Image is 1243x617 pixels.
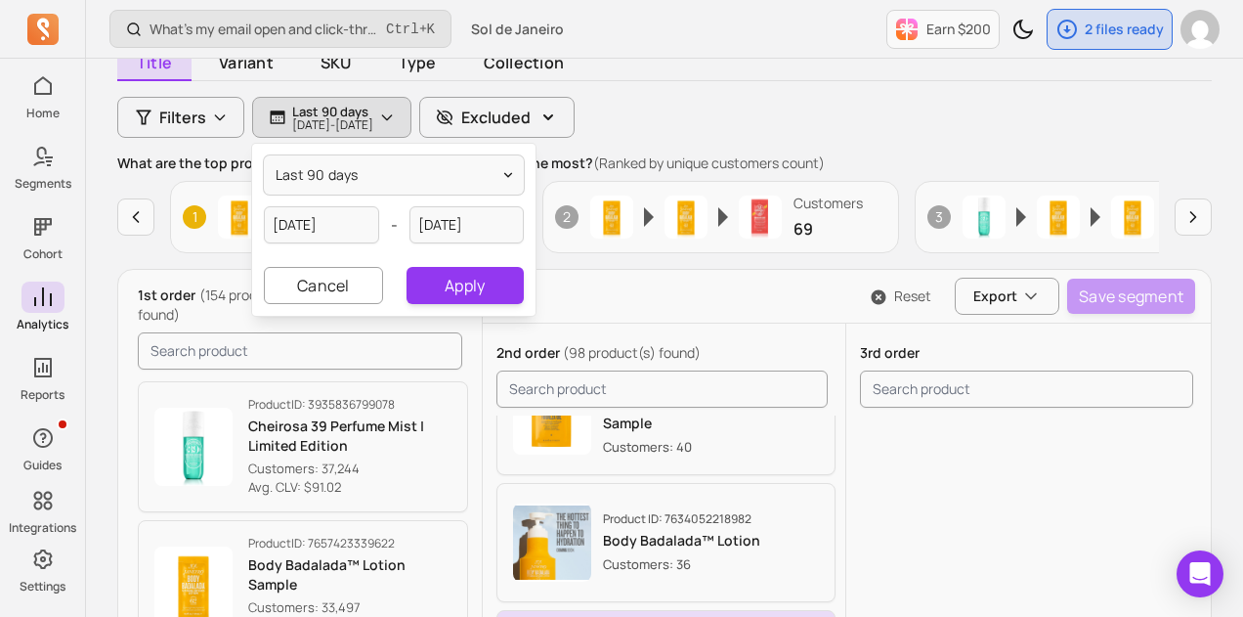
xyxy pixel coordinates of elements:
[138,286,317,325] p: 1st order
[593,154,825,172] span: (Ranked by unique customers count)
[739,196,782,239] img: Product image
[276,165,359,185] span: last 90 days
[386,19,435,39] span: +
[1037,196,1080,239] img: Product image
[199,46,293,79] span: Variant
[21,387,64,403] p: Reports
[955,278,1059,315] button: Export
[292,104,373,119] p: Last 90 days
[248,478,451,498] p: Avg. CLV: $91.02
[23,458,62,473] p: Guides
[973,286,1017,306] span: Export
[860,343,1193,363] p: 3rd order
[17,317,68,332] p: Analytics
[150,20,378,39] p: What’s my email open and click-through rate?
[603,437,820,457] p: Customers: 40
[117,46,192,81] span: Title
[26,106,60,121] p: Home
[860,371,1193,408] input: search product
[603,531,760,551] p: Body Badalada™ Lotion
[496,356,836,475] button: Product imageProduct ID: 6845929324646Bum Bum Body Firmeza Oil SampleCustomers: 40
[218,196,261,239] img: Product image
[471,20,564,39] span: Sol de Janeiro
[301,46,371,79] span: SKU
[117,97,244,138] button: Filters
[1067,279,1195,314] button: Save segment
[963,196,1006,239] img: Product image
[590,196,633,239] img: Product image
[464,46,583,79] span: Collection
[159,106,206,129] span: Filters
[21,419,64,477] button: Guides
[386,20,419,39] kbd: Ctrl
[9,520,76,536] p: Integrations
[793,217,863,241] p: 69
[1177,551,1223,597] div: Open Intercom Messenger
[23,246,63,262] p: Cohort
[248,397,451,413] p: Product ID: 3935836799078
[248,417,451,456] p: Cheirosa 39 Perfume Mist | Limited Edition
[264,206,379,243] input: yyyy-mm-dd
[603,554,760,574] p: Customers: 36
[855,286,947,306] button: Reset
[496,371,829,408] input: search product
[264,155,524,195] button: last 90 days
[138,381,468,512] button: ProductID: 3935836799078Cheirosa 39 Perfume Mist | Limited EditionCustomers: 37,244Avg. CLV: $91.02
[248,460,451,479] p: Customers: 37,244
[264,267,383,304] button: Cancel
[20,579,65,595] p: Settings
[15,176,71,192] p: Segments
[379,46,456,79] span: Type
[183,205,206,229] span: 1
[1111,196,1154,239] img: Product image
[427,22,435,37] kbd: K
[391,213,398,237] span: -
[1047,9,1173,50] button: 2 files ready
[461,106,531,129] p: Excluded
[926,20,991,39] p: Earn $200
[542,181,899,253] button: 2Product imageProduct imageProduct imageCustomers69
[248,555,451,595] p: Body Badalada™ Lotion Sample
[248,536,451,551] p: Product ID: 7657423339622
[563,343,701,362] span: (98 product(s) found)
[292,119,373,131] p: [DATE] - [DATE]
[513,376,591,455] img: Product image
[170,181,527,253] button: 1Product imageProduct imageProduct imageCustomers97
[154,408,233,486] img: Product image
[513,504,591,582] img: Product image
[138,332,462,370] input: search product
[793,194,863,213] p: Customers
[459,12,576,47] button: Sol de Janeiro
[407,267,524,304] button: Apply
[252,97,411,138] button: Last 90 days[DATE]-[DATE]
[496,483,836,602] button: Product imageProduct ID: 7634052218982Body Badalada™ LotionCustomers: 36
[1004,10,1043,49] button: Toggle dark mode
[409,206,525,243] input: yyyy-mm-dd
[117,154,1212,173] p: What are the top product sequences new customer purchase the most?
[664,196,707,239] img: Product image
[886,10,1000,49] button: Earn $200
[419,97,575,138] button: Excluded
[1085,20,1164,39] p: 2 files ready
[496,343,829,363] p: 2nd order
[603,511,760,527] p: Product ID: 7634052218982
[138,286,285,324] span: (154 products found)
[555,205,579,229] span: 2
[927,205,951,229] span: 3
[109,10,451,48] button: What’s my email open and click-through rate?Ctrl+K
[1180,10,1220,49] img: avatar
